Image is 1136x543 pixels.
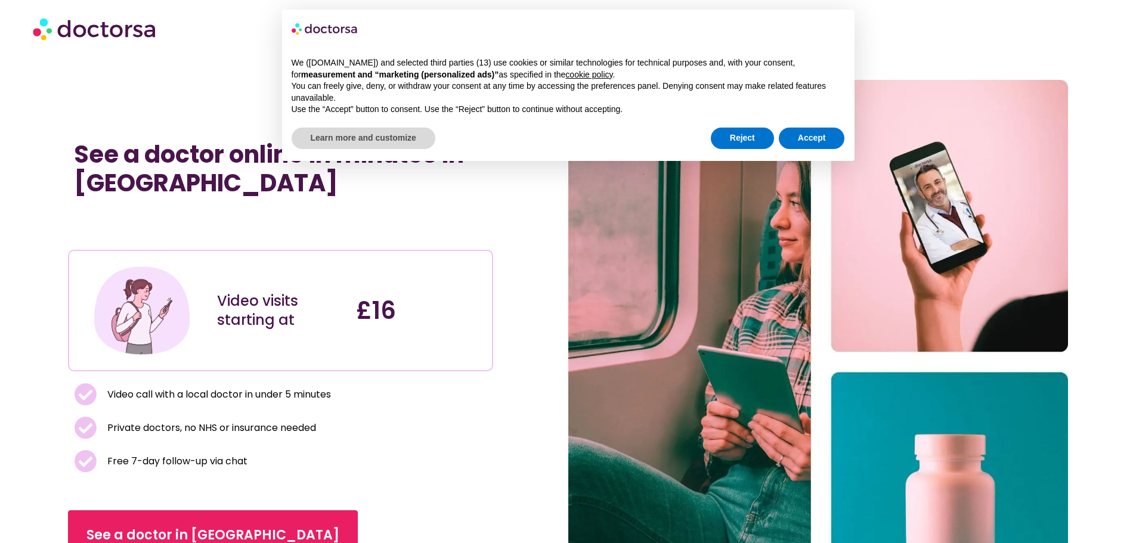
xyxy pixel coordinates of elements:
span: Video call with a local doctor in under 5 minutes [104,386,331,403]
button: Accept [779,128,845,149]
p: You can freely give, deny, or withdraw your consent at any time by accessing the preferences pane... [292,80,845,104]
button: Learn more and customize [292,128,435,149]
button: Reject [711,128,774,149]
iframe: Customer reviews powered by Trustpilot [74,209,253,224]
p: We ([DOMAIN_NAME]) and selected third parties (13) use cookies or similar technologies for techni... [292,57,845,80]
img: logo [292,19,358,38]
img: Illustration depicting a young woman in a casual outfit, engaged with her smartphone. She has a p... [91,260,193,361]
a: cookie policy [565,70,612,79]
p: Use the “Accept” button to consent. Use the “Reject” button to continue without accepting. [292,104,845,116]
h4: £16 [356,296,483,325]
strong: measurement and “marketing (personalized ads)” [301,70,499,79]
iframe: Customer reviews powered by Trustpilot [74,224,487,238]
div: Video visits starting at [217,291,344,330]
h1: See a doctor online in minutes in [GEOGRAPHIC_DATA] [74,140,487,197]
span: Free 7-day follow-up via chat [104,453,247,470]
span: Private doctors, no NHS or insurance needed [104,420,316,436]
